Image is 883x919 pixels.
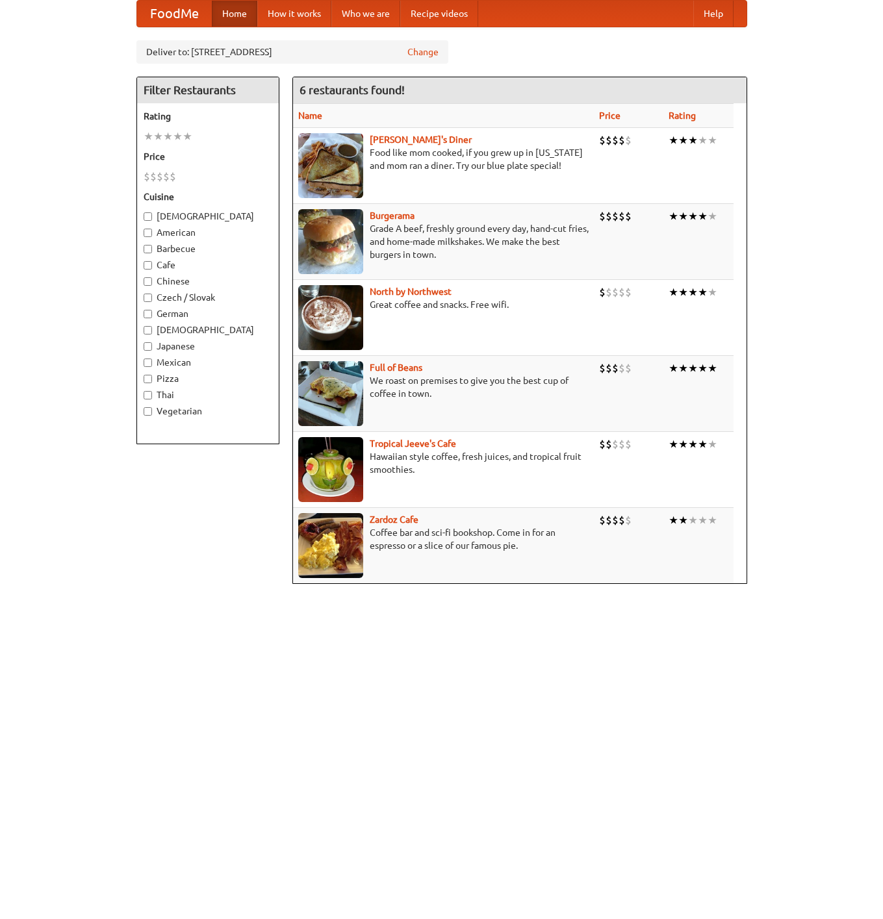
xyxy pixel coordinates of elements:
[678,133,688,147] li: ★
[298,298,589,311] p: Great coffee and snacks. Free wifi.
[298,146,589,172] p: Food like mom cooked, if you grew up in [US_STATE] and mom ran a diner. Try our blue plate special!
[144,391,152,399] input: Thai
[212,1,257,27] a: Home
[144,388,272,401] label: Thai
[606,437,612,451] li: $
[625,209,632,223] li: $
[407,45,439,58] a: Change
[144,229,152,237] input: American
[599,110,621,121] a: Price
[669,285,678,299] li: ★
[698,285,708,299] li: ★
[612,285,619,299] li: $
[137,77,279,103] h4: Filter Restaurants
[619,437,625,451] li: $
[298,209,363,274] img: burgerama.jpg
[678,437,688,451] li: ★
[144,212,152,221] input: [DEMOGRAPHIC_DATA]
[678,285,688,299] li: ★
[400,1,478,27] a: Recipe videos
[298,222,589,261] p: Grade A beef, freshly ground every day, hand-cut fries, and home-made milkshakes. We make the bes...
[144,372,272,385] label: Pizza
[625,513,632,527] li: $
[669,110,696,121] a: Rating
[370,134,472,145] b: [PERSON_NAME]'s Diner
[612,361,619,375] li: $
[144,291,272,304] label: Czech / Slovak
[144,323,272,336] label: [DEMOGRAPHIC_DATA]
[144,242,272,255] label: Barbecue
[612,437,619,451] li: $
[599,361,606,375] li: $
[698,209,708,223] li: ★
[370,438,456,449] a: Tropical Jeeve's Cafe
[619,361,625,375] li: $
[144,356,272,369] label: Mexican
[163,170,170,184] li: $
[693,1,734,27] a: Help
[619,133,625,147] li: $
[136,40,448,64] div: Deliver to: [STREET_ADDRESS]
[625,285,632,299] li: $
[298,374,589,400] p: We roast on premises to give you the best cup of coffee in town.
[698,437,708,451] li: ★
[688,437,698,451] li: ★
[669,133,678,147] li: ★
[599,285,606,299] li: $
[163,129,173,144] li: ★
[298,361,363,426] img: beans.jpg
[612,133,619,147] li: $
[698,513,708,527] li: ★
[606,513,612,527] li: $
[669,209,678,223] li: ★
[599,513,606,527] li: $
[678,209,688,223] li: ★
[688,513,698,527] li: ★
[298,285,363,350] img: north.jpg
[708,209,717,223] li: ★
[144,245,152,253] input: Barbecue
[688,285,698,299] li: ★
[157,170,163,184] li: $
[144,340,272,353] label: Japanese
[669,361,678,375] li: ★
[370,286,452,297] a: North by Northwest
[708,361,717,375] li: ★
[669,437,678,451] li: ★
[173,129,183,144] li: ★
[144,170,150,184] li: $
[144,307,272,320] label: German
[153,129,163,144] li: ★
[599,209,606,223] li: $
[144,294,152,302] input: Czech / Slovak
[599,437,606,451] li: $
[698,361,708,375] li: ★
[144,261,152,270] input: Cafe
[606,285,612,299] li: $
[298,437,363,502] img: jeeves.jpg
[599,133,606,147] li: $
[298,110,322,121] a: Name
[144,375,152,383] input: Pizza
[708,133,717,147] li: ★
[144,342,152,351] input: Japanese
[170,170,176,184] li: $
[688,133,698,147] li: ★
[688,209,698,223] li: ★
[669,513,678,527] li: ★
[606,209,612,223] li: $
[298,450,589,476] p: Hawaiian style coffee, fresh juices, and tropical fruit smoothies.
[144,150,272,163] h5: Price
[708,437,717,451] li: ★
[144,129,153,144] li: ★
[619,513,625,527] li: $
[144,277,152,286] input: Chinese
[708,285,717,299] li: ★
[370,210,415,221] b: Burgerama
[144,310,152,318] input: German
[144,407,152,416] input: Vegetarian
[144,210,272,223] label: [DEMOGRAPHIC_DATA]
[144,405,272,418] label: Vegetarian
[144,110,272,123] h5: Rating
